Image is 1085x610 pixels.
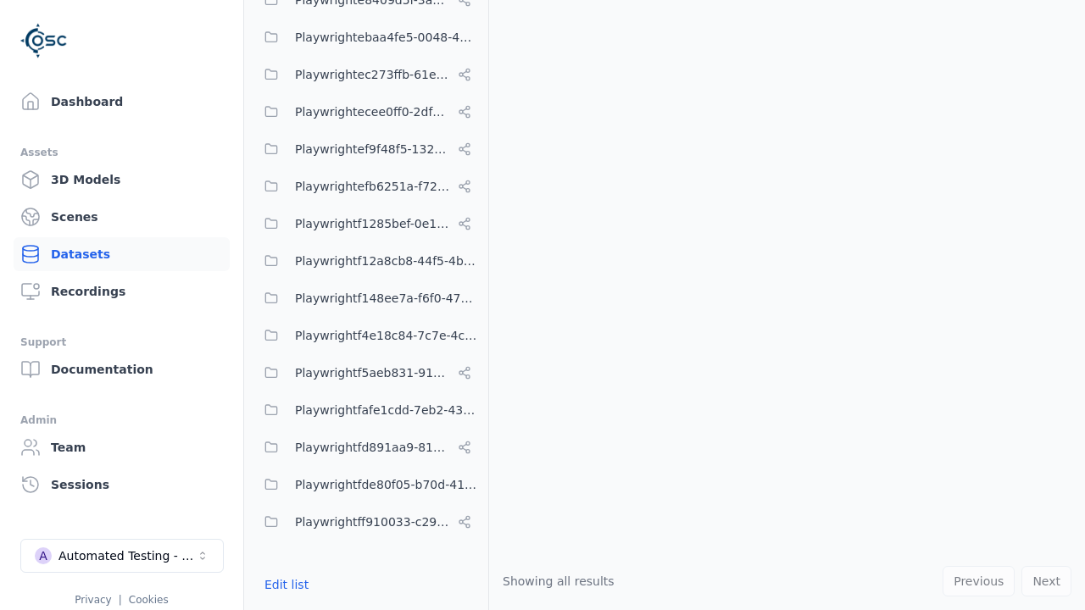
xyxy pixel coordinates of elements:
[20,17,68,64] img: Logo
[254,132,478,166] button: Playwrightef9f48f5-132c-420e-ba19-65a3bd8c2253
[254,95,478,129] button: Playwrightecee0ff0-2df5-41ca-bc9d-ef70750fb77f
[14,352,230,386] a: Documentation
[254,244,478,278] button: Playwrightf12a8cb8-44f5-4bf0-b292-721ddd8e7e42
[295,363,451,383] span: Playwrightf5aeb831-9105-46b5-9a9b-c943ac435ad3
[35,547,52,564] div: A
[129,594,169,606] a: Cookies
[295,512,451,532] span: Playwrightff910033-c297-413c-9627-78f34a067480
[295,437,451,457] span: Playwrightfd891aa9-817c-4b53-b4a5-239ad8786b13
[295,288,478,308] span: Playwrightf148ee7a-f6f0-478b-8659-42bd4a5eac88
[20,410,223,430] div: Admin
[254,356,478,390] button: Playwrightf5aeb831-9105-46b5-9a9b-c943ac435ad3
[14,430,230,464] a: Team
[20,332,223,352] div: Support
[295,474,478,495] span: Playwrightfde80f05-b70d-4104-ad1c-b71865a0eedf
[295,139,451,159] span: Playwrightef9f48f5-132c-420e-ba19-65a3bd8c2253
[14,85,230,119] a: Dashboard
[75,594,111,606] a: Privacy
[14,163,230,197] a: 3D Models
[254,281,478,315] button: Playwrightf148ee7a-f6f0-478b-8659-42bd4a5eac88
[119,594,122,606] span: |
[254,505,478,539] button: Playwrightff910033-c297-413c-9627-78f34a067480
[14,200,230,234] a: Scenes
[254,468,478,502] button: Playwrightfde80f05-b70d-4104-ad1c-b71865a0eedf
[254,569,319,600] button: Edit list
[58,547,196,564] div: Automated Testing - Playwright
[503,574,615,588] span: Showing all results
[254,430,478,464] button: Playwrightfd891aa9-817c-4b53-b4a5-239ad8786b13
[254,58,478,91] button: Playwrightec273ffb-61ea-45e5-a16f-f2326c02251a
[295,213,451,234] span: Playwrightf1285bef-0e1f-4916-a3c2-d80ed4e692e1
[295,400,478,420] span: Playwrightfafe1cdd-7eb2-4390-bfe1-ed4773ecffac
[14,274,230,308] a: Recordings
[295,176,451,197] span: Playwrightefb6251a-f72e-4cb7-bc11-185fbdc8734c
[295,325,478,346] span: Playwrightf4e18c84-7c7e-4c28-bfa4-7be69262452c
[254,169,478,203] button: Playwrightefb6251a-f72e-4cb7-bc11-185fbdc8734c
[295,64,451,85] span: Playwrightec273ffb-61ea-45e5-a16f-f2326c02251a
[254,319,478,352] button: Playwrightf4e18c84-7c7e-4c28-bfa4-7be69262452c
[14,468,230,502] a: Sessions
[254,207,478,241] button: Playwrightf1285bef-0e1f-4916-a3c2-d80ed4e692e1
[254,20,478,54] button: Playwrightebaa4fe5-0048-4b3d-873e-b2fbc8fb818f
[254,393,478,427] button: Playwrightfafe1cdd-7eb2-4390-bfe1-ed4773ecffac
[295,251,478,271] span: Playwrightf12a8cb8-44f5-4bf0-b292-721ddd8e7e42
[295,27,478,47] span: Playwrightebaa4fe5-0048-4b3d-873e-b2fbc8fb818f
[14,237,230,271] a: Datasets
[20,142,223,163] div: Assets
[295,102,451,122] span: Playwrightecee0ff0-2df5-41ca-bc9d-ef70750fb77f
[20,539,224,573] button: Select a workspace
